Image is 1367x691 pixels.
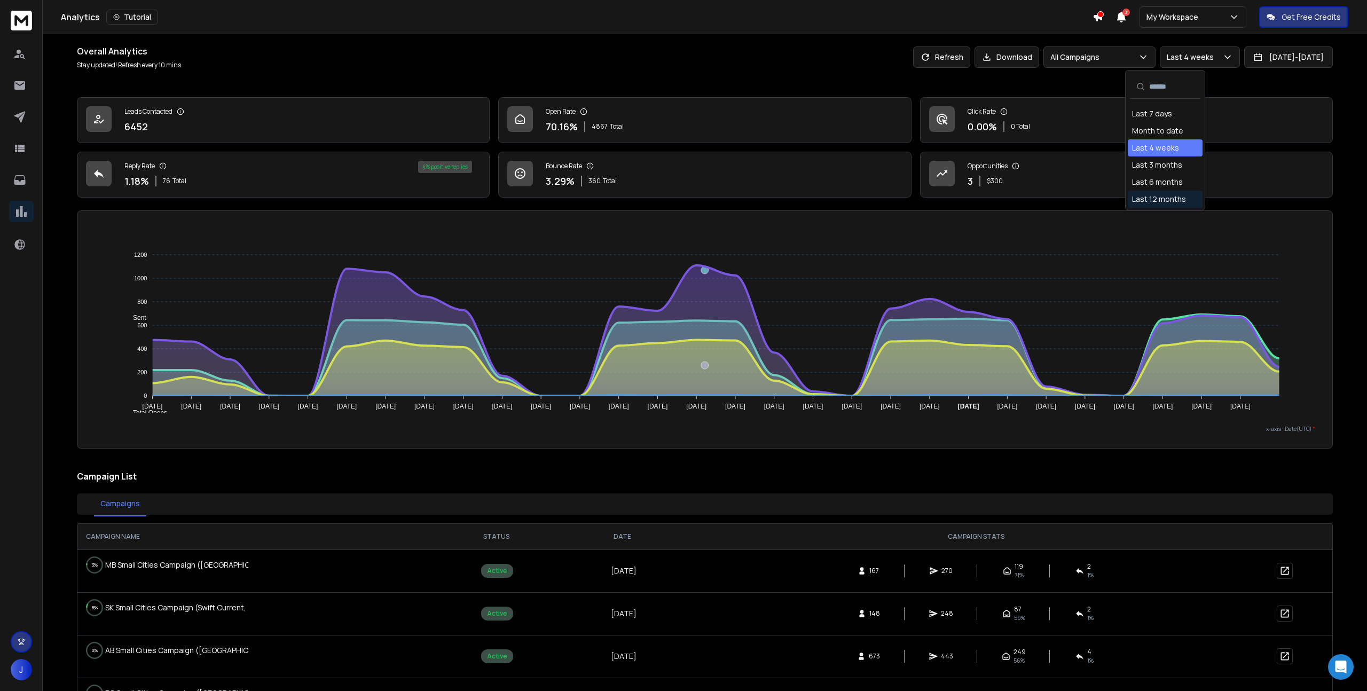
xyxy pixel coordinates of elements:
[968,107,996,116] p: Click Rate
[144,392,147,399] tspan: 0
[609,403,629,410] tspan: [DATE]
[481,564,513,578] div: Active
[941,652,953,661] span: 443
[134,252,147,258] tspan: 1200
[1132,160,1182,170] div: Last 3 months
[77,593,248,623] td: SK Small Cities Campaign (Swift Current, [GEOGRAPHIC_DATA][PERSON_NAME])
[453,403,474,410] tspan: [DATE]
[77,61,183,69] p: Stay updated! Refresh every 10 mins.
[920,152,1333,198] a: Opportunities3$300
[1132,143,1179,153] div: Last 4 weeks
[1015,571,1024,579] span: 71 %
[996,52,1032,62] p: Download
[1230,403,1251,410] tspan: [DATE]
[1282,12,1341,22] p: Get Free Credits
[137,322,147,328] tspan: 600
[935,52,963,62] p: Refresh
[1114,403,1134,410] tspan: [DATE]
[684,524,1268,549] th: CAMPAIGN STATS
[1014,648,1026,656] span: 249
[1050,52,1104,62] p: All Campaigns
[498,97,911,143] a: Open Rate70.16%4867Total
[77,635,248,665] td: AB Small Cities Campaign ([GEOGRAPHIC_DATA], [GEOGRAPHIC_DATA][PERSON_NAME], [GEOGRAPHIC_DATA], [...
[137,299,147,305] tspan: 800
[869,567,880,575] span: 167
[1014,614,1025,622] span: 59 %
[77,470,1333,483] h2: Campaign List
[92,645,98,656] p: 0 %
[686,403,706,410] tspan: [DATE]
[546,174,575,189] p: 3.29 %
[1328,654,1354,680] div: Open Intercom Messenger
[941,609,953,618] span: 248
[77,524,431,549] th: CAMPAIGN NAME
[414,403,435,410] tspan: [DATE]
[1087,605,1091,614] span: 2
[1087,571,1094,579] span: 1 %
[968,119,997,134] p: 0.00 %
[124,119,148,134] p: 6452
[570,403,590,410] tspan: [DATE]
[106,10,158,25] button: Tutorial
[842,403,862,410] tspan: [DATE]
[803,403,823,410] tspan: [DATE]
[546,119,578,134] p: 70.16 %
[143,403,163,410] tspan: [DATE]
[1075,403,1095,410] tspan: [DATE]
[124,174,149,189] p: 1.18 %
[1087,614,1094,622] span: 1 %
[869,609,880,618] span: 148
[124,107,172,116] p: Leads Contacted
[588,177,601,185] span: 360
[941,567,953,575] span: 270
[1146,12,1203,22] p: My Workspace
[125,314,146,321] span: Sent
[481,649,513,663] div: Active
[418,161,472,173] div: 4 % positive replies
[592,122,608,131] span: 4867
[92,560,98,570] p: 3 %
[1153,403,1173,410] tspan: [DATE]
[561,549,684,592] td: [DATE]
[968,162,1008,170] p: Opportunities
[1132,125,1183,136] div: Month to date
[134,275,147,281] tspan: 1000
[975,46,1039,68] button: Download
[764,403,784,410] tspan: [DATE]
[92,602,98,613] p: 8 %
[561,524,684,549] th: DATE
[881,403,901,410] tspan: [DATE]
[125,409,167,417] span: Total Opens
[1014,656,1025,665] span: 56 %
[1167,52,1218,62] p: Last 4 weeks
[77,152,490,198] a: Reply Rate1.18%76Total4% positive replies
[498,152,911,198] a: Bounce Rate3.29%360Total
[1015,562,1023,571] span: 119
[11,659,32,680] button: J
[137,345,147,352] tspan: 400
[1259,6,1348,28] button: Get Free Credits
[1191,403,1212,410] tspan: [DATE]
[337,403,357,410] tspan: [DATE]
[987,177,1003,185] p: $ 300
[1011,122,1030,131] p: 0 Total
[1244,46,1333,68] button: [DATE]-[DATE]
[610,122,624,131] span: Total
[1132,177,1183,187] div: Last 6 months
[298,403,318,410] tspan: [DATE]
[1036,403,1056,410] tspan: [DATE]
[163,177,170,185] span: 76
[561,592,684,635] td: [DATE]
[997,403,1018,410] tspan: [DATE]
[603,177,617,185] span: Total
[968,174,973,189] p: 3
[920,403,940,410] tspan: [DATE]
[869,652,880,661] span: 673
[77,97,490,143] a: Leads Contacted6452
[481,607,513,621] div: Active
[1087,648,1091,656] span: 4
[1132,108,1172,119] div: Last 7 days
[172,177,186,185] span: Total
